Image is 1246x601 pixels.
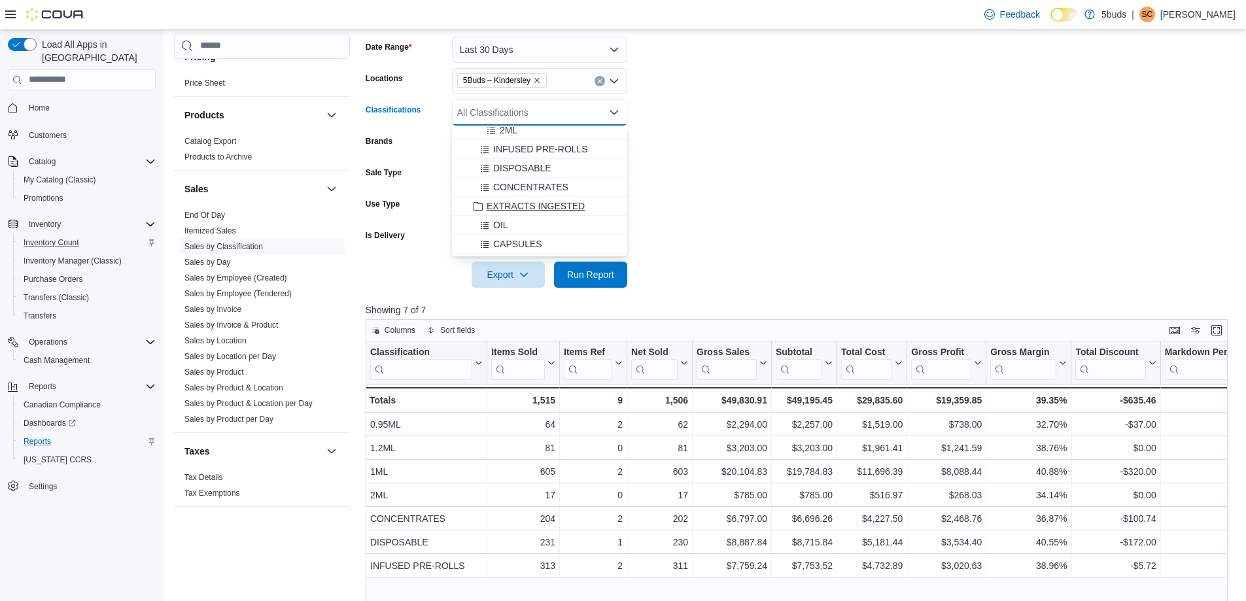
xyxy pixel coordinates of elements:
div: $516.97 [841,487,903,503]
span: Home [29,103,50,113]
button: CONCENTRATES [452,178,627,197]
span: My Catalog (Classic) [18,172,156,188]
a: Sales by Invoice & Product [184,320,278,330]
a: Cash Management [18,352,95,368]
button: Home [3,98,161,117]
button: Clear input [595,76,605,86]
span: Feedback [1000,8,1040,21]
button: INFUSED PRE-ROLLS [452,140,627,159]
a: Catalog Export [184,137,236,146]
button: CAPSULES [452,235,627,254]
div: $8,088.44 [911,464,982,479]
nav: Complex example [8,93,156,530]
p: | [1132,7,1134,22]
button: Columns [366,322,421,338]
a: Sales by Employee (Created) [184,273,287,283]
a: Sales by Day [184,258,231,267]
span: Customers [24,126,156,143]
label: Classifications [366,105,421,115]
a: Canadian Compliance [18,397,106,413]
button: Gross Margin [990,347,1067,380]
div: 311 [631,558,688,574]
button: Display options [1188,322,1203,338]
div: $785.00 [697,487,767,503]
div: Gross Margin [990,347,1056,359]
div: -$100.74 [1075,511,1156,526]
button: Canadian Compliance [13,396,161,414]
span: OIL [493,218,508,232]
div: Sales [174,207,350,432]
div: 2 [564,417,623,432]
span: End Of Day [184,210,225,220]
span: Operations [24,334,156,350]
a: Inventory Manager (Classic) [18,253,127,269]
span: DISPOSABLE [493,162,551,175]
span: Inventory [29,219,61,230]
div: 32.70% [990,417,1067,432]
a: Sales by Product [184,368,244,377]
span: Inventory Count [18,235,156,250]
div: 202 [631,511,688,526]
div: Gross Sales [697,347,757,380]
span: Sort fields [440,325,475,335]
span: Columns [385,325,415,335]
button: Close list of options [609,107,619,118]
div: 36.87% [990,511,1067,526]
span: SC [1142,7,1153,22]
a: Feedback [979,1,1045,27]
div: Net Sold [631,347,678,380]
h3: Taxes [184,445,210,458]
div: Samantha Campbell [1139,7,1155,22]
div: $8,715.84 [776,534,833,550]
span: Catalog [29,156,56,167]
div: $6,696.26 [776,511,833,526]
div: 2 [564,558,623,574]
button: Total Discount [1075,347,1156,380]
span: Settings [29,481,57,492]
a: Home [24,100,55,116]
span: Dashboards [24,418,76,428]
div: DISPOSABLE [370,534,483,550]
a: End Of Day [184,211,225,220]
a: Tax Details [184,473,223,482]
span: Catalog Export [184,136,236,146]
span: Reports [24,436,51,447]
span: Inventory Manager (Classic) [18,253,156,269]
span: Operations [29,337,67,347]
div: $6,797.00 [697,511,767,526]
span: Reports [18,434,156,449]
a: Sales by Employee (Tendered) [184,289,292,298]
label: Use Type [366,199,400,209]
button: Reports [24,379,61,394]
div: Items Ref [564,347,612,359]
div: Taxes [174,470,350,506]
button: Reports [13,432,161,451]
div: Total Cost [841,347,892,380]
div: 2ML [370,487,483,503]
button: Subtotal [776,347,833,380]
a: Purchase Orders [18,271,88,287]
span: Export [479,262,537,288]
span: Load All Apps in [GEOGRAPHIC_DATA] [37,38,156,64]
a: Dashboards [18,415,81,431]
div: INFUSED PRE-ROLLS [370,558,483,574]
div: 1.2ML [370,440,483,456]
div: 605 [491,464,555,479]
div: $1,241.59 [911,440,982,456]
div: 2 [564,511,623,526]
div: -$320.00 [1075,464,1156,479]
a: Price Sheet [184,78,225,88]
div: 38.96% [990,558,1067,574]
span: CAPSULES [493,237,542,250]
button: Purchase Orders [13,270,161,288]
span: CONCENTRATES [493,180,568,194]
a: Sales by Location per Day [184,352,276,361]
span: Sales by Employee (Tendered) [184,288,292,299]
div: $3,203.00 [697,440,767,456]
span: Sales by Location [184,335,247,346]
div: $20,104.83 [697,464,767,479]
span: Washington CCRS [18,452,156,468]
